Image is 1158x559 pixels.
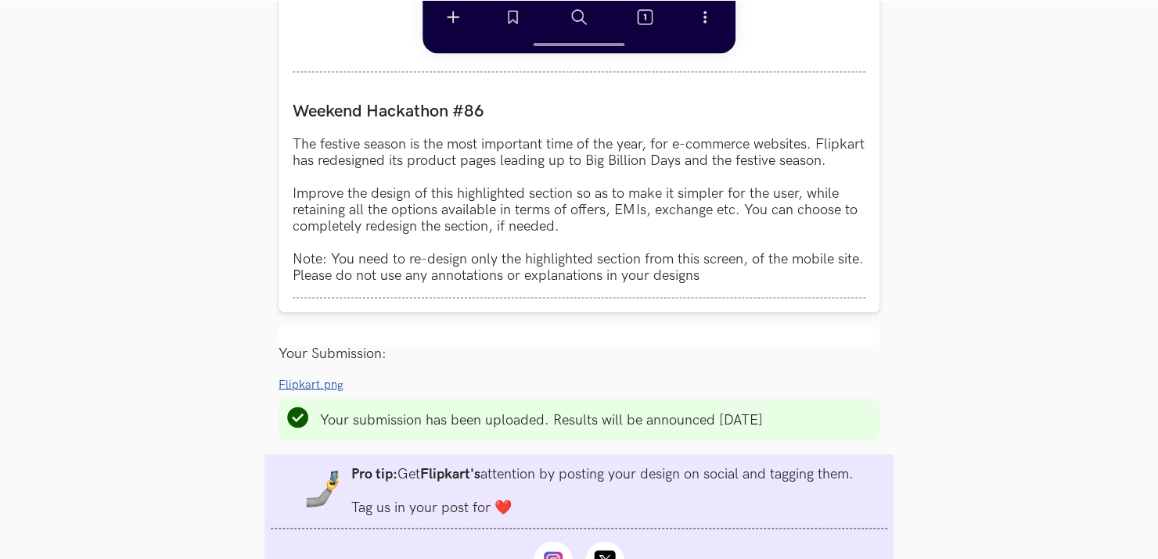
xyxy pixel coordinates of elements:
a: Flipkart.png [279,375,353,392]
li: Get attention by posting your design on social and tagging them. Tag us in your post for ❤️ [351,465,854,515]
li: Your submission has been uploaded. Results will be announced [DATE] [320,411,763,428]
p: The festive season is the most important time of the year, for e-commerce websites. Flipkart has ... [293,135,865,283]
img: mobile-in-hand.png [304,470,342,507]
strong: Flipkart's [420,465,480,482]
div: Your Submission: [279,345,879,361]
span: Flipkart.png [279,378,343,391]
label: Weekend Hackathon #86 [293,100,865,121]
strong: Pro tip: [351,465,397,482]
